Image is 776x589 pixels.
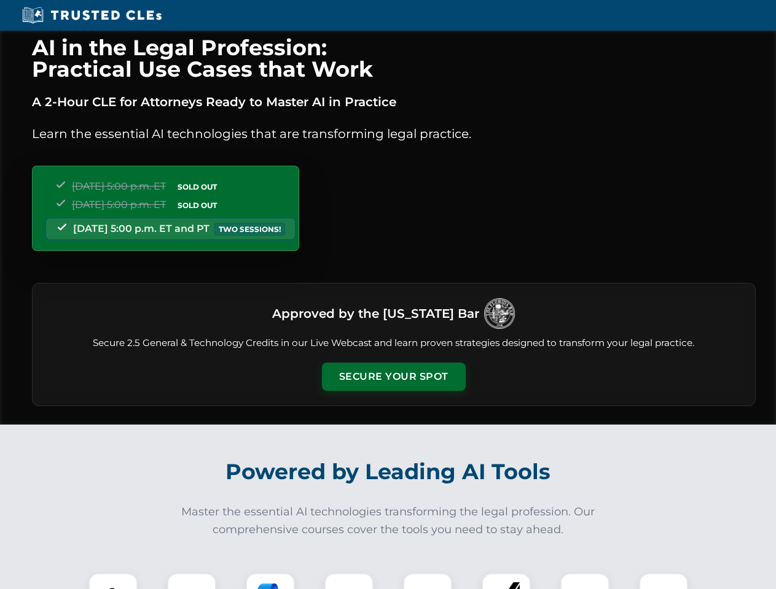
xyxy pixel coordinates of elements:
span: [DATE] 5:00 p.m. ET [72,180,166,192]
p: Master the essential AI technologies transforming the legal profession. Our comprehensive courses... [173,503,603,539]
h3: Approved by the [US_STATE] Bar [272,302,479,325]
img: Trusted CLEs [18,6,165,25]
h1: AI in the Legal Profession: Practical Use Cases that Work [32,37,756,80]
span: SOLD OUT [173,199,221,212]
span: [DATE] 5:00 p.m. ET [72,199,166,210]
img: Logo [484,298,515,329]
p: A 2-Hour CLE for Attorneys Ready to Master AI in Practice [32,92,756,112]
span: SOLD OUT [173,180,221,193]
h2: Powered by Leading AI Tools [48,450,729,493]
button: Secure Your Spot [322,363,466,391]
p: Secure 2.5 General & Technology Credits in our Live Webcast and learn proven strategies designed ... [47,336,740,350]
p: Learn the essential AI technologies that are transforming legal practice. [32,124,756,144]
